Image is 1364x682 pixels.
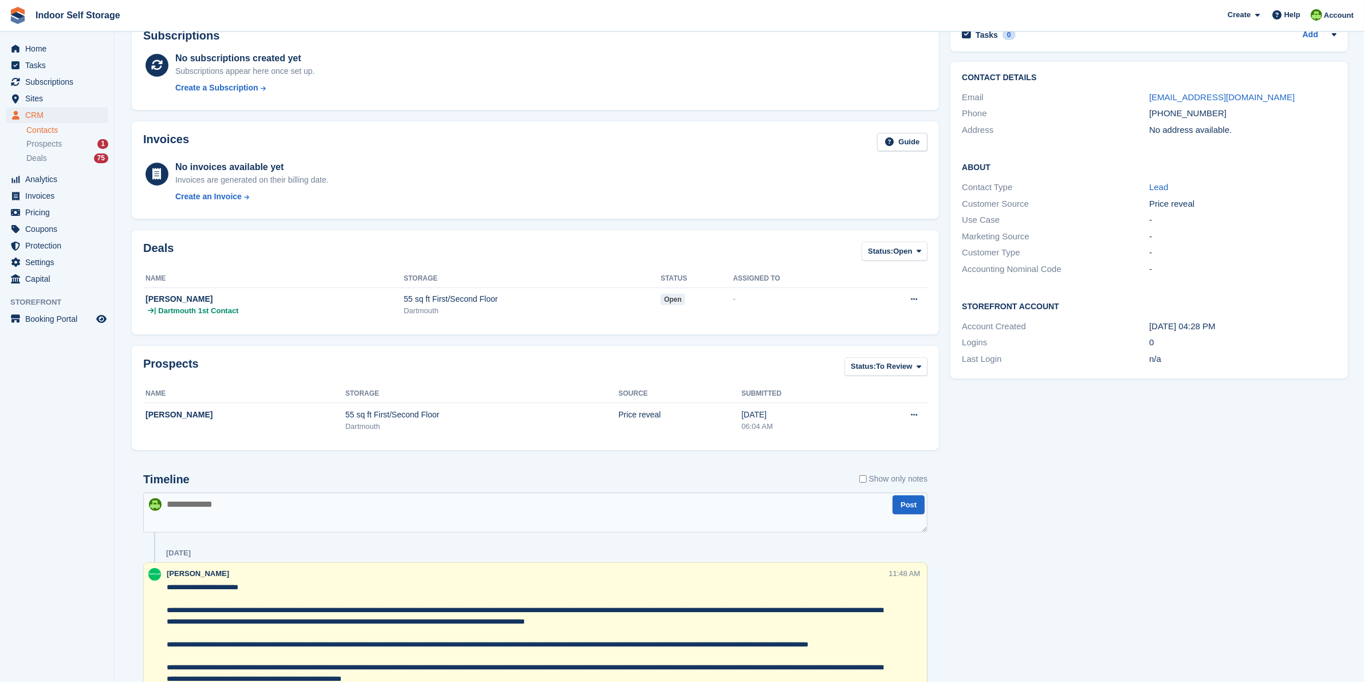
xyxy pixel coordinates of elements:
[962,246,1149,259] div: Customer Type
[733,270,862,288] th: Assigned to
[6,74,108,90] a: menu
[1284,9,1300,21] span: Help
[6,221,108,237] a: menu
[962,91,1149,104] div: Email
[9,7,26,24] img: stora-icon-8386f47178a22dfd0bd8f6a31ec36ba5ce8667c1dd55bd0f319d3a0aa187defe.svg
[962,353,1149,366] div: Last Login
[6,204,108,220] a: menu
[148,568,161,581] img: Helen Nicholls
[893,246,912,257] span: Open
[25,57,94,73] span: Tasks
[962,198,1149,211] div: Customer Source
[404,305,661,317] div: Dartmouth
[741,421,858,432] div: 06:04 AM
[97,139,108,149] div: 1
[962,124,1149,137] div: Address
[1149,263,1337,276] div: -
[962,300,1337,312] h2: Storefront Account
[619,409,742,421] div: Price reveal
[962,320,1149,333] div: Account Created
[976,30,998,40] h2: Tasks
[25,74,94,90] span: Subscriptions
[143,242,174,263] h2: Deals
[26,139,62,149] span: Prospects
[877,133,927,152] a: Guide
[158,305,238,317] span: Dartmouth 1st Contact
[25,238,94,254] span: Protection
[962,214,1149,227] div: Use Case
[1149,230,1337,243] div: -
[876,361,912,372] span: To Review
[962,73,1337,82] h2: Contact Details
[143,133,189,152] h2: Invoices
[1149,320,1337,333] div: [DATE] 04:28 PM
[619,385,742,403] th: Source
[175,52,315,65] div: No subscriptions created yet
[167,569,229,578] span: [PERSON_NAME]
[143,29,927,42] h2: Subscriptions
[1149,336,1337,349] div: 0
[962,107,1149,120] div: Phone
[6,41,108,57] a: menu
[859,473,928,485] label: Show only notes
[862,242,927,261] button: Status: Open
[733,293,862,305] div: -
[1149,107,1337,120] div: [PHONE_NUMBER]
[25,90,94,107] span: Sites
[143,385,345,403] th: Name
[962,161,1337,172] h2: About
[154,305,156,317] span: |
[143,270,404,288] th: Name
[893,495,925,514] button: Post
[175,174,329,186] div: Invoices are generated on their billing date.
[149,498,162,511] img: Helen Wilson
[25,271,94,287] span: Capital
[345,421,619,432] div: Dartmouth
[6,107,108,123] a: menu
[6,57,108,73] a: menu
[26,153,47,164] span: Deals
[1324,10,1354,21] span: Account
[1303,29,1318,42] a: Add
[175,82,258,94] div: Create a Subscription
[1003,30,1016,40] div: 0
[404,270,661,288] th: Storage
[6,311,108,327] a: menu
[166,549,191,558] div: [DATE]
[1149,182,1168,192] a: Lead
[844,357,927,376] button: Status: To Review
[175,191,329,203] a: Create an Invoice
[1149,353,1337,366] div: n/a
[26,138,108,150] a: Prospects 1
[25,41,94,57] span: Home
[175,65,315,77] div: Subscriptions appear here once set up.
[175,191,242,203] div: Create an Invoice
[345,409,619,421] div: 55 sq ft First/Second Floor
[851,361,876,372] span: Status:
[1149,92,1295,102] a: [EMAIL_ADDRESS][DOMAIN_NAME]
[661,270,733,288] th: Status
[1311,9,1322,21] img: Helen Wilson
[94,153,108,163] div: 75
[741,385,858,403] th: Submitted
[962,336,1149,349] div: Logins
[25,204,94,220] span: Pricing
[25,171,94,187] span: Analytics
[25,311,94,327] span: Booking Portal
[1149,246,1337,259] div: -
[10,297,114,308] span: Storefront
[1228,9,1251,21] span: Create
[6,254,108,270] a: menu
[962,263,1149,276] div: Accounting Nominal Code
[404,293,661,305] div: 55 sq ft First/Second Floor
[1149,124,1337,137] div: No address available.
[962,181,1149,194] div: Contact Type
[175,82,315,94] a: Create a Subscription
[1149,198,1337,211] div: Price reveal
[859,473,867,485] input: Show only notes
[25,254,94,270] span: Settings
[31,6,125,25] a: Indoor Self Storage
[25,107,94,123] span: CRM
[26,152,108,164] a: Deals 75
[741,409,858,421] div: [DATE]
